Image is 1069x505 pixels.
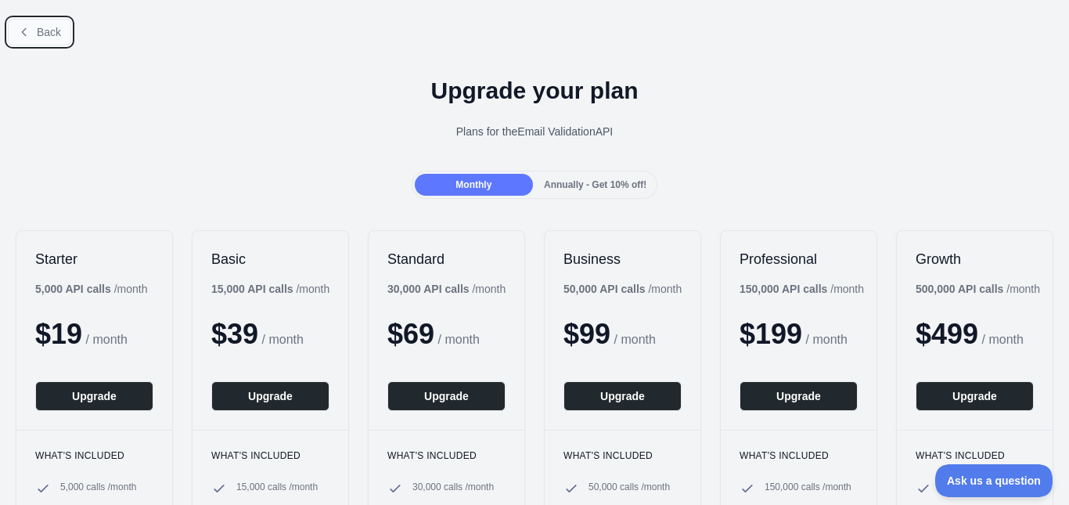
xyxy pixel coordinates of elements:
b: 500,000 API calls [916,283,1003,295]
span: $ 499 [916,318,978,350]
h2: Standard [387,250,506,269]
b: 150,000 API calls [740,283,827,295]
h2: Business [563,250,682,269]
span: $ 99 [563,318,610,350]
h2: Professional [740,250,858,269]
div: / month [740,281,864,297]
div: / month [916,281,1040,297]
iframe: Toggle Customer Support [935,464,1053,497]
span: $ 69 [387,318,434,350]
span: $ 199 [740,318,802,350]
b: 50,000 API calls [563,283,646,295]
b: 30,000 API calls [387,283,470,295]
div: / month [387,281,506,297]
h2: Growth [916,250,1034,269]
div: / month [563,281,682,297]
